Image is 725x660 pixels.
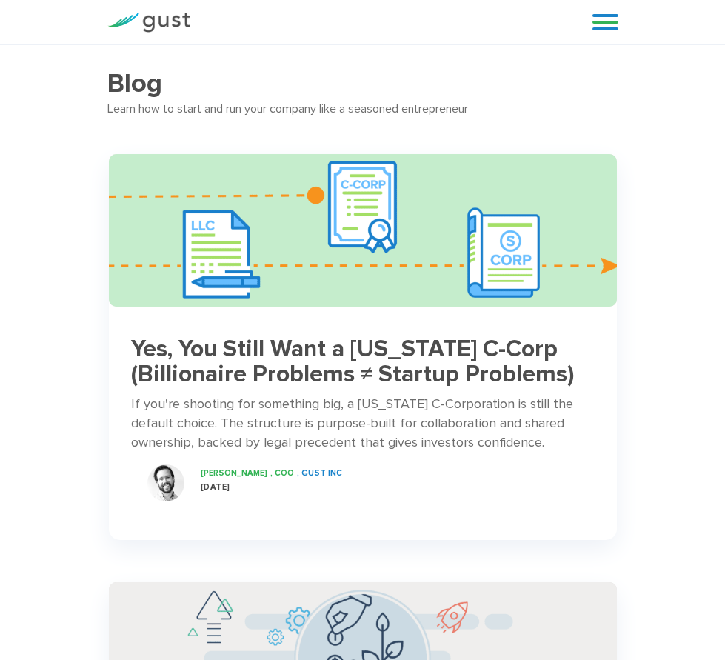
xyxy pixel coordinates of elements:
img: Gust Logo [107,13,190,33]
div: If you're shooting for something big, a [US_STATE] C-Corporation is still the default choice. The... [131,395,595,453]
span: , Gust INC [297,468,342,478]
span: [DATE] [201,482,230,492]
img: Ryan Nash [147,464,184,501]
span: , COO [270,468,294,478]
div: Learn how to start and run your company like a seasoned entrepreneur [107,99,618,119]
span: [PERSON_NAME] [201,468,267,478]
a: S Corporation Llc Startup Tax Savings Hero 745a637daab6798955651138ffe46d682c36e4ed50c581f4efd756... [109,154,617,516]
h1: Blog [107,67,618,99]
img: S Corporation Llc Startup Tax Savings Hero 745a637daab6798955651138ffe46d682c36e4ed50c581f4efd756... [109,154,617,307]
h3: Yes, You Still Want a [US_STATE] C-Corp (Billionaire Problems ≠ Startup Problems) [131,336,595,388]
